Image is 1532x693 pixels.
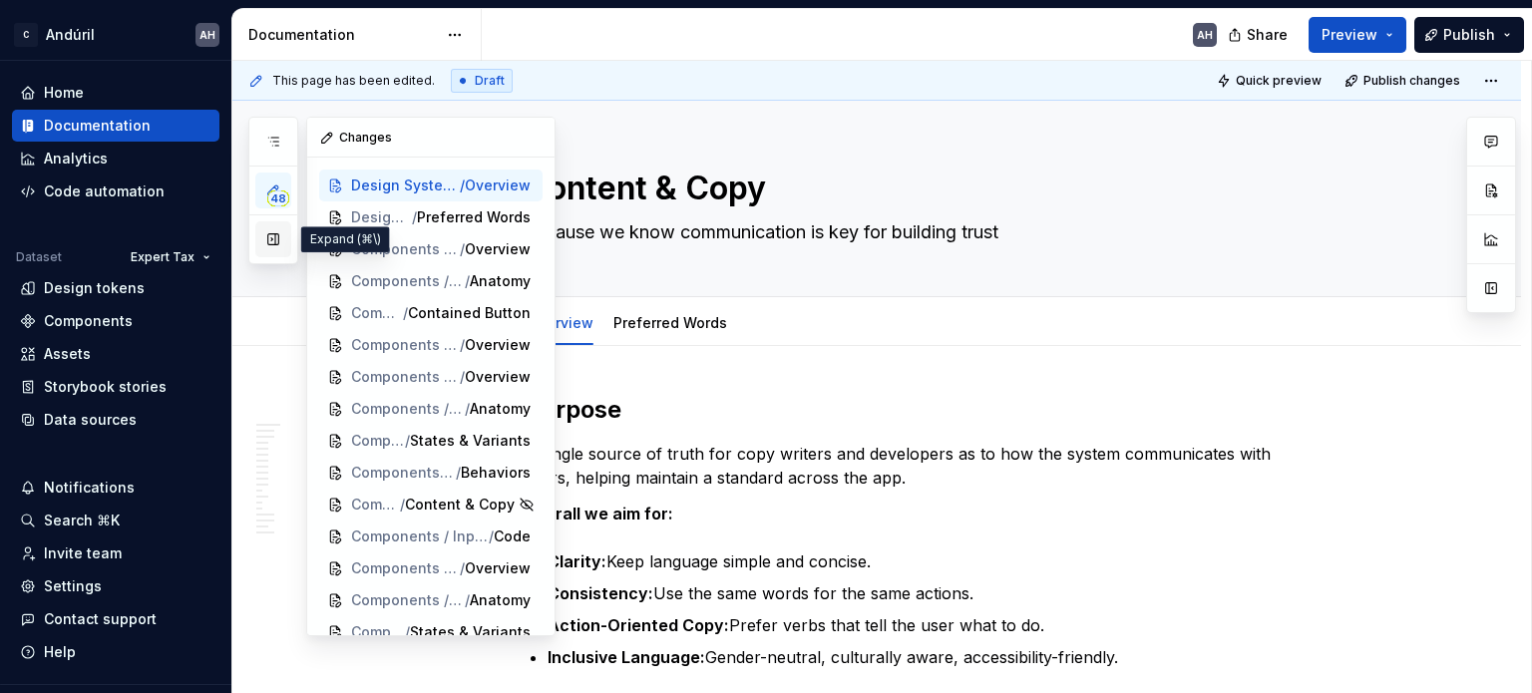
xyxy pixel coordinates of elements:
span: States & Variants [410,431,531,451]
div: Storybook stories [44,377,167,397]
a: Components / Input & Controls / Segmented Control/Content & Copy [319,489,543,520]
span: Components / Input & Controls / Segmented Control [351,399,465,419]
div: Assets [44,344,91,364]
a: Home [12,77,219,109]
span: / [405,622,410,642]
span: Components / Input & Controls / Segmented Control [351,431,405,451]
span: / [489,526,494,546]
span: Content & Copy [405,495,515,515]
strong: Overall we aim for: [524,504,673,523]
a: Data sources [12,404,219,436]
button: Notifications [12,472,219,504]
span: Publish changes [1363,73,1460,89]
span: Contained Button [408,303,531,323]
div: Notifications [44,478,135,498]
a: Settings [12,570,219,602]
span: / [460,558,465,578]
strong: Clarity: [548,551,606,571]
span: / [403,303,408,323]
a: Code automation [12,175,219,207]
span: Expert Tax [131,249,194,265]
span: Components / Input & Controls / Dropdown [351,335,460,355]
span: Components / Lists / Reorderable List Item [351,590,465,610]
span: / [405,431,410,451]
span: Overview [465,239,531,259]
span: Design System / Guidelines / Content & Copy [351,207,412,227]
p: Use the same words for the same actions. [548,581,1278,605]
div: Overview [520,301,601,343]
div: Components [44,311,133,331]
a: Design tokens [12,272,219,304]
button: Preview [1309,17,1406,53]
div: Preferred Words [605,301,735,343]
span: / [460,367,465,387]
div: Invite team [44,543,122,563]
p: Prefer verbs that tell the user what to do. [548,613,1278,637]
a: Invite team [12,537,219,569]
div: Code automation [44,181,165,201]
strong: Action-Oriented Copy: [548,615,729,635]
div: Settings [44,576,102,596]
div: AH [1197,27,1213,43]
span: Share [1247,25,1288,45]
div: Documentation [44,116,151,136]
div: C [14,23,38,47]
a: Design System / Guidelines / Content & Copy/Preferred Words [319,201,543,233]
div: Data sources [44,410,137,430]
span: Components / Buttons [351,303,403,323]
button: Quick preview [1211,67,1331,95]
span: Quick preview [1236,73,1322,89]
span: Components / Lists / Reorderable List Item [351,622,405,642]
div: Expand (⌘\) [301,226,390,252]
span: Overview [465,175,531,195]
span: Draft [475,73,505,89]
button: Publish changes [1339,67,1469,95]
span: States & Variants [410,622,531,642]
a: Components / Buttons/Contained Button [319,297,543,329]
button: Publish [1414,17,1524,53]
span: / [460,239,465,259]
a: Components / Input & Controls / Segmented Control/Behaviors [319,457,543,489]
a: Components [12,305,219,337]
span: / [400,495,405,515]
span: 48 [267,190,289,206]
div: Search ⌘K [44,511,120,530]
textarea: Because we know communication is key for building trust [520,216,1274,248]
strong: Inclusive Language: [548,647,705,667]
div: Changes [307,118,555,158]
span: Code [494,526,531,546]
a: Components / Lists / Reorderable List Item/Anatomy [319,584,543,616]
span: Anatomy [470,271,531,291]
div: Analytics [44,149,108,169]
span: Behaviors [461,463,531,483]
span: Anatomy [470,399,531,419]
button: CAndúrilAH [4,13,227,56]
span: / [460,335,465,355]
textarea: Content & Copy [520,165,1274,212]
a: Documentation [12,110,219,142]
div: AH [199,27,215,43]
span: Components / Lists / Reorderable List Item [351,558,460,578]
a: Assets [12,338,219,370]
a: Design System / Guidelines / Content & Copy/Overview [319,170,543,201]
span: / [412,207,417,227]
span: / [460,175,465,195]
span: / [465,399,470,419]
a: Components / Input & Controls / Segmented Control/States & Variants [319,425,543,457]
span: Preferred Words [417,207,531,227]
a: Analytics [12,143,219,174]
div: Contact support [44,609,157,629]
span: Components / Component detail template [351,239,460,259]
span: Components / Input & Controls / Segmented Control [351,367,460,387]
div: Help [44,642,76,662]
a: Storybook stories [12,371,219,403]
span: Components / Input & Controls / Segmented Control [351,463,456,483]
div: Home [44,83,84,103]
a: Components / Input & Controls / Segmented Control/Anatomy [319,393,543,425]
a: Components / Input & Controls / Segmented Control/Code [319,520,543,552]
span: / [465,590,470,610]
a: Overview [528,314,593,331]
div: Andúril [46,25,95,45]
div: Design tokens [44,278,145,298]
div: Dataset [16,249,62,265]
